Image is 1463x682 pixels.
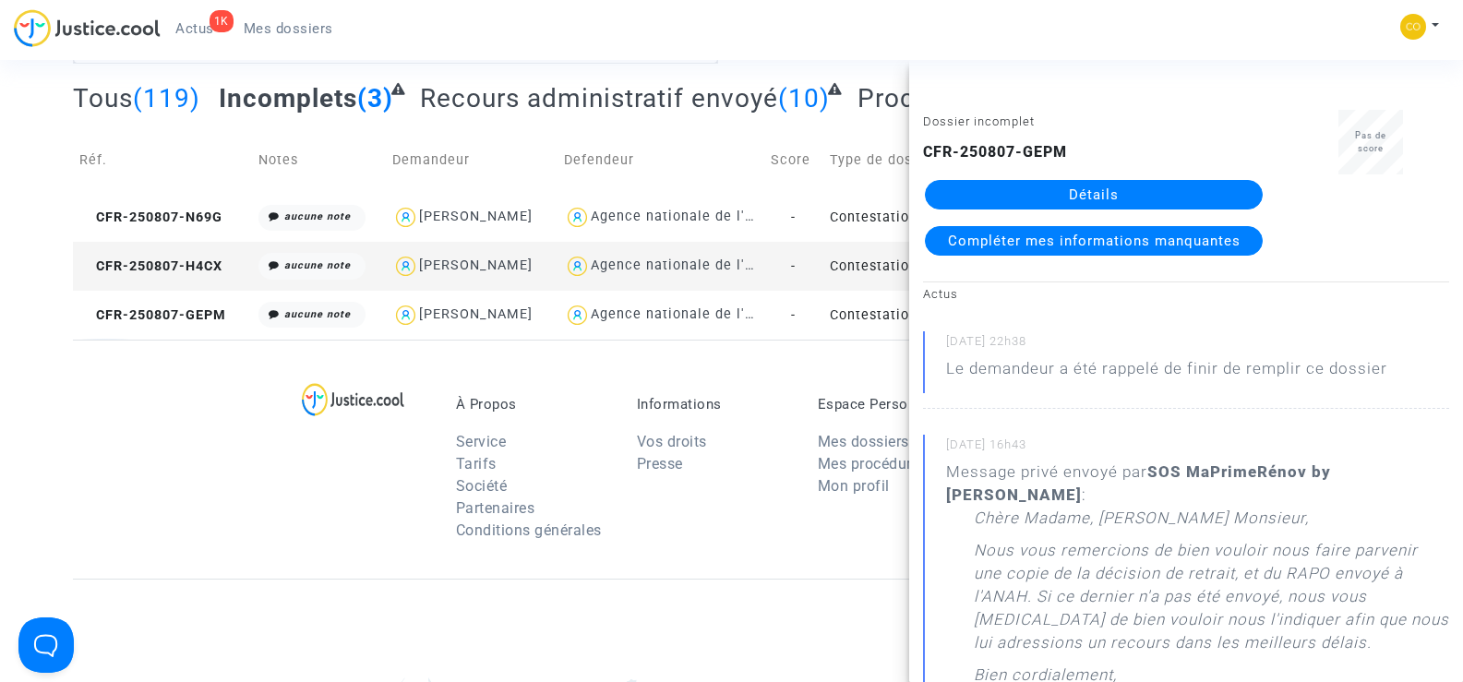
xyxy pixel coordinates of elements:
i: aucune note [284,210,351,222]
a: Mes procédures [818,455,928,473]
p: Le demandeur a été rappelé de finir de remplir ce dossier [946,357,1387,389]
div: [PERSON_NAME] [419,306,533,322]
img: icon-user.svg [564,204,591,231]
img: jc-logo.svg [14,9,161,47]
a: 1KActus [161,15,229,42]
span: Recours administratif envoyé [420,83,778,114]
span: (119) [133,83,200,114]
span: CFR-250807-N69G [79,209,222,225]
small: [DATE] 22h38 [946,333,1449,357]
img: logo-lg.svg [302,383,404,416]
span: CFR-250807-H4CX [79,258,222,274]
a: Partenaires [456,499,535,517]
td: Defendeur [558,127,764,193]
a: Société [456,477,508,495]
span: Mes dossiers [244,20,333,37]
td: Demandeur [386,127,558,193]
img: icon-user.svg [392,302,419,329]
img: 84a266a8493598cb3cce1313e02c3431 [1400,14,1426,40]
span: - [791,209,796,225]
a: Mes dossiers [818,433,909,450]
span: Incomplets [219,83,357,114]
small: [DATE] 16h43 [946,437,1449,461]
span: CFR-250807-GEPM [79,307,226,323]
td: Contestation du retrait de [PERSON_NAME] par l'ANAH (mandataire) [823,193,1030,242]
span: - [791,258,796,274]
img: icon-user.svg [564,253,591,280]
span: Compléter mes informations manquantes [948,233,1241,249]
span: Actus [175,20,214,37]
a: Mon profil [818,477,890,495]
img: icon-user.svg [564,302,591,329]
td: Réf. [73,127,252,193]
div: 1K [210,10,234,32]
span: - [791,307,796,323]
div: [PERSON_NAME] [419,209,533,224]
i: aucune note [284,259,351,271]
a: Tarifs [456,455,497,473]
div: Agence nationale de l'habitat [591,209,794,224]
i: aucune note [284,308,351,320]
span: (3) [357,83,393,114]
span: Pas de score [1355,130,1386,153]
iframe: Help Scout Beacon - Open [18,617,74,673]
a: Vos droits [637,433,707,450]
p: Nous vous remercions de bien vouloir nous faire parvenir une copie de la décision de retrait, et ... [974,539,1449,664]
a: Presse [637,455,683,473]
b: CFR-250807-GEPM [923,143,1067,161]
td: Contestation du retrait de [PERSON_NAME] par l'ANAH (mandataire) [823,291,1030,340]
td: Notes [252,127,386,193]
a: Mes dossiers [229,15,348,42]
p: Chère Madame, [PERSON_NAME] Monsieur, [974,507,1309,539]
img: icon-user.svg [392,253,419,280]
a: Conditions générales [456,521,602,539]
a: Service [456,433,507,450]
td: Type de dossier [823,127,1030,193]
td: Contestation du retrait de [PERSON_NAME] par l'ANAH (mandataire) [823,242,1030,291]
span: (10) [778,83,830,114]
small: Actus [923,287,958,301]
small: Dossier incomplet [923,114,1035,128]
a: Détails [925,180,1263,209]
p: À Propos [456,396,609,413]
div: [PERSON_NAME] [419,257,533,273]
td: Score [764,127,823,193]
span: Tous [73,83,133,114]
div: Agence nationale de l'habitat [591,257,794,273]
div: Agence nationale de l'habitat [591,306,794,322]
img: icon-user.svg [392,204,419,231]
p: Espace Personnel [818,396,971,413]
p: Informations [637,396,790,413]
span: Procédure en cours [857,83,1097,114]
